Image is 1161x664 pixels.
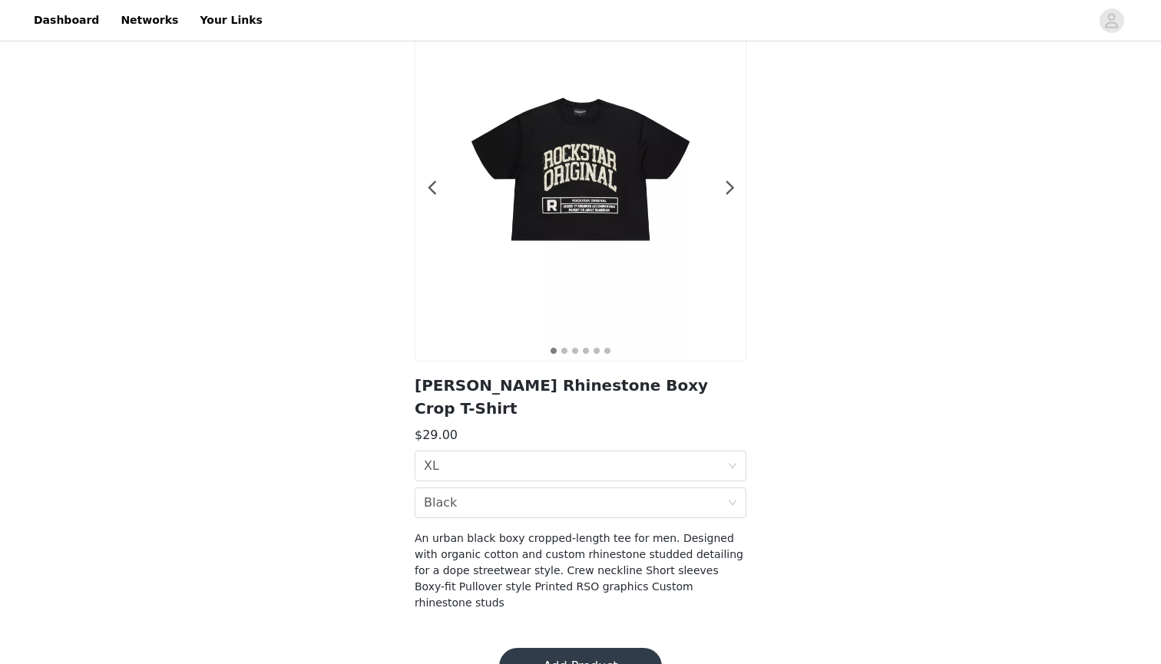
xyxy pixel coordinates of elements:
[728,498,737,509] i: icon: down
[593,347,600,355] button: 5
[111,3,187,38] a: Networks
[415,530,746,611] h4: An urban black boxy cropped-length tee for men. Designed with organic cotton and custom rhineston...
[1104,8,1119,33] div: avatar
[424,488,457,517] div: Black
[561,347,568,355] button: 2
[190,3,272,38] a: Your Links
[604,347,611,355] button: 6
[582,347,590,355] button: 4
[415,426,746,444] h3: $29.00
[424,451,439,481] div: XL
[550,347,557,355] button: 1
[25,3,108,38] a: Dashboard
[415,374,746,420] h2: [PERSON_NAME] Rhinestone Boxy Crop T-Shirt
[728,461,737,472] i: icon: down
[571,347,579,355] button: 3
